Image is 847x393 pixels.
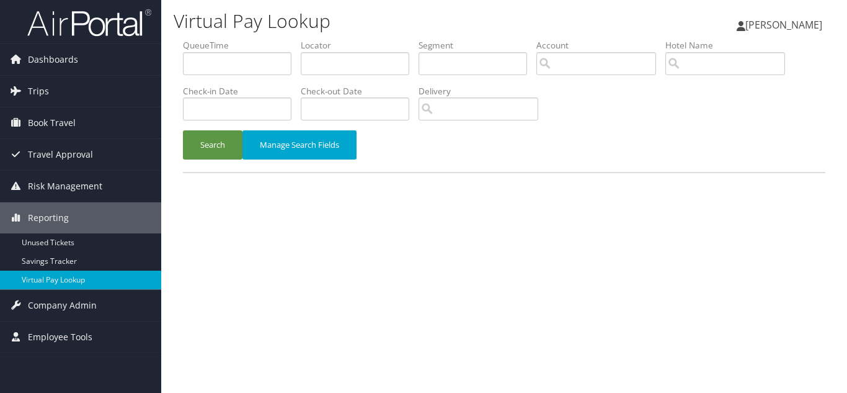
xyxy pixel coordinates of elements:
[27,8,151,37] img: airportal-logo.png
[183,85,301,97] label: Check-in Date
[174,8,614,34] h1: Virtual Pay Lookup
[28,202,69,233] span: Reporting
[419,39,536,52] label: Segment
[28,290,97,321] span: Company Admin
[301,39,419,52] label: Locator
[665,39,794,52] label: Hotel Name
[28,322,92,353] span: Employee Tools
[737,6,835,43] a: [PERSON_NAME]
[28,139,93,170] span: Travel Approval
[28,76,49,107] span: Trips
[28,107,76,138] span: Book Travel
[745,18,822,32] span: [PERSON_NAME]
[419,85,548,97] label: Delivery
[28,44,78,75] span: Dashboards
[183,39,301,52] label: QueueTime
[183,130,242,160] button: Search
[301,85,419,97] label: Check-out Date
[536,39,665,52] label: Account
[242,130,357,160] button: Manage Search Fields
[28,171,102,202] span: Risk Management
